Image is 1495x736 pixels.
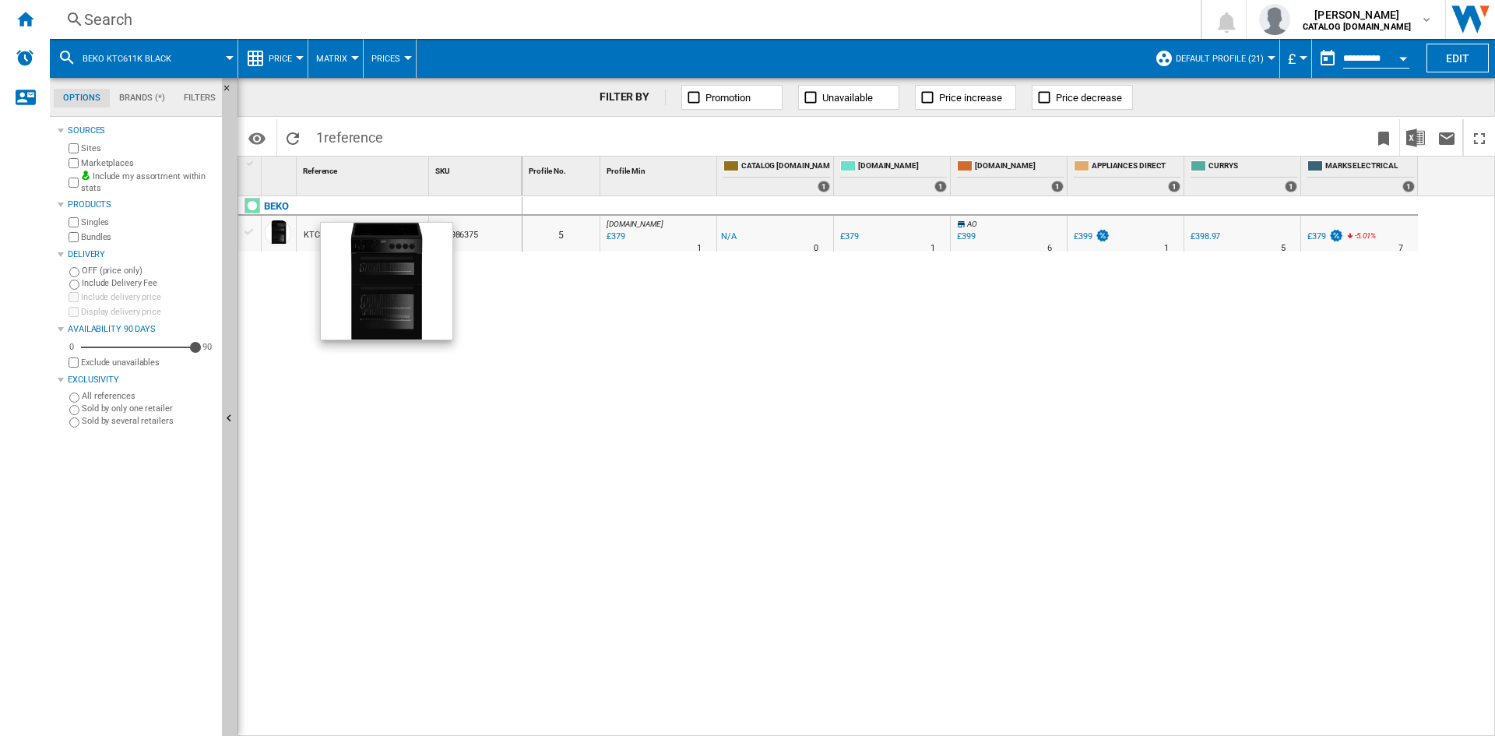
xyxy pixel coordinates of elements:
img: promotionV3.png [1095,229,1110,242]
div: Delivery Time : 1 day [930,241,935,256]
div: £379 [840,231,859,241]
md-tab-item: Brands (*) [110,89,174,107]
span: Default profile (21) [1176,54,1264,64]
div: 7734986375 [429,216,522,252]
input: OFF (price only) [69,267,79,277]
div: 1 offers sold by APPLIANCES DIRECT [1168,181,1180,192]
div: £398.97 [1188,229,1220,245]
button: Send this report by email [1431,119,1462,156]
div: £379 [1305,229,1344,245]
div: Profile No. Sort None [526,157,600,181]
span: Promotion [705,92,751,104]
div: MARKS ELECTRICAL 1 offers sold by MARKS ELECTRICAL [1304,157,1418,195]
span: CURRYS [1208,160,1297,174]
div: Delivery Time : 6 days [1047,241,1052,256]
span: 1 [308,119,391,152]
div: Last updated : Thursday, 21 August 2025 06:18 [604,229,625,245]
button: Edit [1426,44,1489,72]
button: Price [269,39,300,78]
div: Search [84,9,1160,30]
div: 1 offers sold by CURRYS [1285,181,1297,192]
img: mysite-bg-18x18.png [81,171,90,180]
button: Prices [371,39,408,78]
button: Download in Excel [1400,119,1431,156]
div: Profile Min Sort None [603,157,716,181]
img: 10253400 [321,223,452,340]
button: BEKO KTC611K BLACK [83,39,187,78]
button: Price decrease [1032,85,1133,110]
md-menu: Currency [1280,39,1312,78]
md-tab-item: Filters [174,89,225,107]
span: Reference [303,167,337,175]
label: OFF (price only) [82,265,216,276]
div: Sort None [432,157,522,181]
div: £399 [957,231,976,241]
div: Sort None [265,157,296,181]
button: £ [1288,39,1303,78]
label: Sold by several retailers [82,415,216,427]
span: [PERSON_NAME] [1303,7,1411,23]
label: Singles [81,217,216,228]
span: [DOMAIN_NAME] [858,160,947,174]
button: Options [241,124,273,152]
div: 90 [199,341,216,353]
span: CATALOG [DOMAIN_NAME] [741,160,830,174]
button: Reload [277,119,308,156]
span: [DOMAIN_NAME] [607,220,663,228]
div: £399 [1071,229,1110,245]
div: £379 [838,229,859,245]
div: [DOMAIN_NAME] 1 offers sold by AO.COM [837,157,950,195]
div: £399 [955,229,976,245]
div: Reference Sort None [300,157,428,181]
span: Price [269,54,292,64]
div: 1 offers sold by AO.COM [934,181,947,192]
div: [DOMAIN_NAME] 1 offers sold by AMAZON.CO.UK [954,157,1067,195]
input: Include Delivery Fee [69,280,79,290]
div: Products [68,199,216,211]
span: [DOMAIN_NAME] [975,160,1064,174]
span: Price decrease [1056,92,1122,104]
div: SKU Sort None [432,157,522,181]
div: £399 [1074,231,1092,241]
button: Hide [222,78,241,106]
div: Delivery Time : 1 day [1164,241,1169,256]
div: 1 offers sold by MARKS ELECTRICAL [1402,181,1415,192]
div: Delivery Time : 1 day [697,241,702,256]
span: BEKO KTC611K BLACK [83,54,171,64]
span: SKU [435,167,450,175]
span: APPLIANCES DIRECT [1092,160,1180,174]
label: All references [82,390,216,402]
img: profile.jpg [1259,4,1290,35]
label: Sold by only one retailer [82,403,216,414]
span: Prices [371,54,400,64]
div: 0 [65,341,78,353]
input: Include my assortment within stats [69,173,79,192]
div: Default profile (21) [1155,39,1272,78]
span: Unavailable [822,92,873,104]
div: KTC611K BLACK [304,217,368,253]
input: Display delivery price [69,357,79,368]
button: Unavailable [798,85,899,110]
label: Include delivery price [81,291,216,303]
div: Sort None [526,157,600,181]
div: Sources [68,125,216,137]
md-tab-item: Options [54,89,110,107]
input: Display delivery price [69,307,79,317]
div: FILTER BY [600,90,666,105]
label: Display delivery price [81,306,216,318]
img: excel-24x24.png [1406,129,1425,147]
button: Matrix [316,39,355,78]
div: 1 offers sold by AMAZON.CO.UK [1051,181,1064,192]
input: All references [69,393,79,403]
div: Delivery [68,248,216,261]
label: Bundles [81,231,216,243]
span: Profile No. [529,167,566,175]
span: MARKS ELECTRICAL [1325,160,1415,174]
input: Sold by only one retailer [69,405,79,415]
span: Matrix [316,54,347,64]
img: promotionV3.png [1328,229,1344,242]
button: Maximize [1464,119,1495,156]
div: Sort None [300,157,428,181]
